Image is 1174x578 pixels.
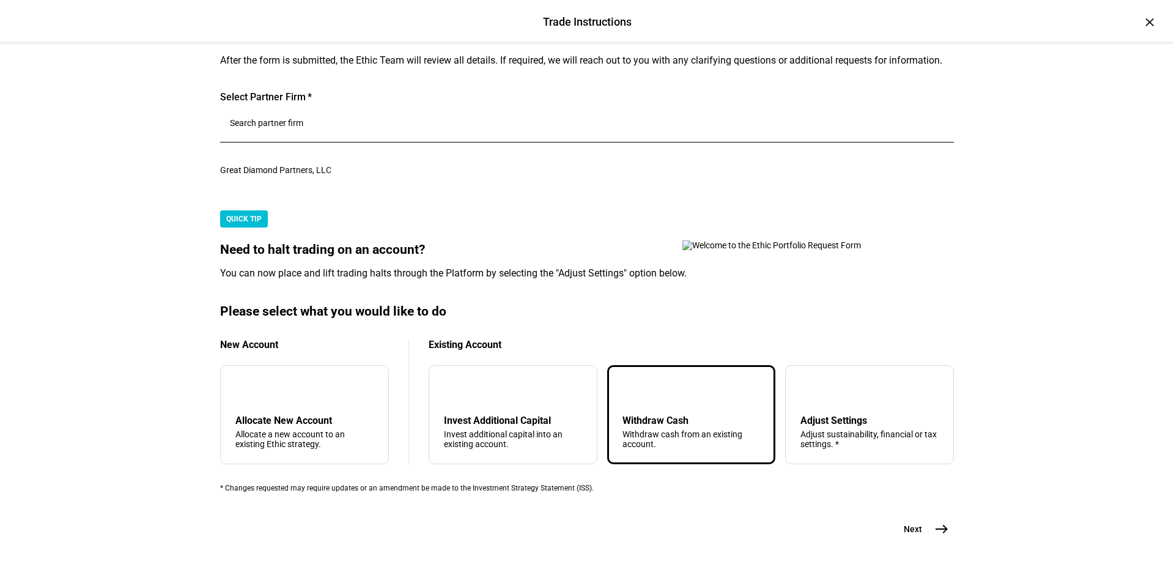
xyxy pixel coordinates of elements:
[543,14,632,30] div: Trade Instructions
[220,165,331,175] span: Great Diamond Partners, LLC
[220,54,954,67] div: After the form is submitted, the Ethic Team will review all details. If required, we will reach o...
[220,304,954,319] div: Please select what you would like to do
[220,242,954,258] div: Need to halt trading on an account?
[625,383,640,398] mat-icon: arrow_upward
[220,267,954,280] div: You can now place and lift trading halts through the Platform by selecting the "Adjust Settings" ...
[800,380,820,400] mat-icon: tune
[682,240,903,250] img: Welcome to the Ethic Portfolio Request Form
[238,383,253,398] mat-icon: add
[800,429,939,449] div: Adjust sustainability, financial or tax settings. *
[444,429,582,449] div: Invest additional capital into an existing account.
[904,523,922,535] span: Next
[220,210,268,228] div: QUICK TIP
[235,415,374,426] div: Allocate New Account
[220,484,954,492] div: * Changes requested may require updates or an amendment be made to the Investment Strategy Statem...
[889,517,954,541] button: Next
[429,339,954,350] div: Existing Account
[220,91,954,103] div: Select Partner Firm
[230,118,944,128] input: Number
[622,415,761,426] div: Withdraw Cash
[446,383,461,398] mat-icon: arrow_downward
[934,522,949,536] mat-icon: east
[235,429,374,449] div: Allocate a new account to an existing Ethic strategy.
[1140,12,1159,32] div: ×
[444,415,582,426] div: Invest Additional Capital
[800,415,939,426] div: Adjust Settings
[220,339,389,350] div: New Account
[622,429,761,449] div: Withdraw cash from an existing account.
